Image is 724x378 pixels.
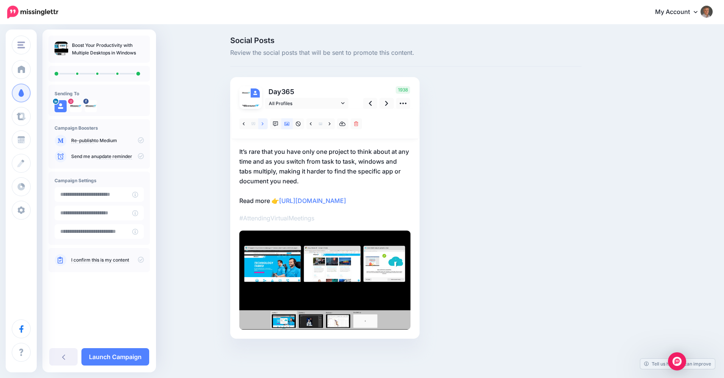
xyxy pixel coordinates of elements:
[71,137,144,144] p: to Medium
[55,125,144,131] h4: Campaign Boosters
[281,88,294,96] span: 365
[71,138,94,144] a: Re-publish
[70,100,82,112] img: 327928650_673138581274106_3875633941848458916_n-bsa154355.jpg
[265,98,348,109] a: All Profiles
[71,153,144,160] p: Send me an
[396,86,410,94] span: 1938
[239,213,410,223] p: #AttendingVirtualMeetings
[640,359,715,369] a: Tell us how we can improve
[55,100,67,112] img: user_default_image.png
[279,197,346,204] a: [URL][DOMAIN_NAME]
[251,88,260,98] img: user_default_image.png
[648,3,713,22] a: My Account
[72,42,144,57] p: Boost Your Productivity with Multiple Desktops in Windows
[55,42,68,55] img: aeb0257a9da22ae22f03bfe1df139a11_thumb.jpg
[55,178,144,183] h4: Campaign Settings
[71,257,129,263] a: I confirm this is my content
[668,352,686,370] div: Open Intercom Messenger
[55,91,144,96] h4: Sending To
[239,147,410,206] p: It’s rare that you have only one project to think about at any time and as you switch from task t...
[7,6,58,19] img: Missinglettr
[242,88,251,98] img: 298904122_491295303008062_5151176161762072367_n-bsa154353.jpg
[239,231,410,330] img: aeb0257a9da22ae22f03bfe1df139a11.jpg
[230,37,582,44] span: Social Posts
[242,98,260,116] img: 327928650_673138581274106_3875633941848458916_n-bsa154355.jpg
[85,100,97,112] img: 298904122_491295303008062_5151176161762072367_n-bsa154353.jpg
[17,42,25,48] img: menu.png
[97,153,132,160] a: update reminder
[269,99,339,107] span: All Profiles
[230,48,582,58] span: Review the social posts that will be sent to promote this content.
[265,86,350,97] p: Day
